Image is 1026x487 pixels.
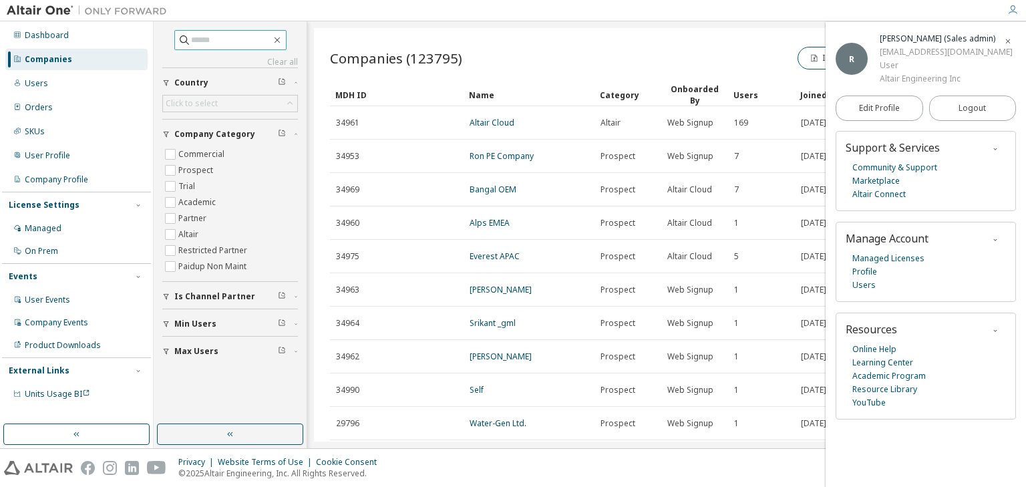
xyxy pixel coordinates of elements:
button: Country [162,68,298,98]
div: [EMAIL_ADDRESS][DOMAIN_NAME] [880,45,1013,59]
span: 34961 [336,118,359,128]
span: Web Signup [667,418,713,429]
a: Self [470,384,484,395]
div: Users [733,84,790,106]
span: Web Signup [667,285,713,295]
span: 1 [734,218,739,228]
span: 5 [734,251,739,262]
a: Community & Support [852,161,937,174]
a: Academic Program [852,369,926,383]
div: Companies [25,54,72,65]
span: Prospect [601,218,635,228]
span: Units Usage BI [25,388,90,399]
div: User Profile [25,150,70,161]
div: SKUs [25,126,45,137]
span: Edit Profile [859,103,900,114]
div: User [880,59,1013,72]
span: 34962 [336,351,359,362]
span: Web Signup [667,118,713,128]
span: Min Users [174,319,216,329]
span: Country [174,77,208,88]
p: © 2025 Altair Engineering, Inc. All Rights Reserved. [178,468,385,479]
span: Max Users [174,346,218,357]
div: Website Terms of Use [218,457,316,468]
a: Water-Gen Ltd. [470,418,526,429]
span: Clear filter [278,319,286,329]
span: R [849,53,854,65]
span: 34953 [336,151,359,162]
a: Edit Profile [836,96,923,121]
span: 34960 [336,218,359,228]
label: Paidup Non Maint [178,259,249,275]
label: Academic [178,194,218,210]
span: Web Signup [667,318,713,329]
img: youtube.svg [147,461,166,475]
span: Altair [601,118,621,128]
span: Company Category [174,129,255,140]
span: [DATE] [801,351,826,362]
span: Altair Cloud [667,184,712,195]
div: Click to select [163,96,297,112]
a: Marketplace [852,174,900,188]
a: Resource Library [852,383,917,396]
span: 1 [734,318,739,329]
span: Web Signup [667,151,713,162]
a: YouTube [852,396,886,410]
div: Rebecca Cronin (Sales admin) [880,32,1013,45]
button: Is Channel Partner [162,282,298,311]
div: Altair Engineering Inc [880,72,1013,86]
label: Restricted Partner [178,242,250,259]
span: Prospect [601,285,635,295]
img: linkedin.svg [125,461,139,475]
span: [DATE] [801,285,826,295]
div: User Events [25,295,70,305]
span: Prospect [601,151,635,162]
div: Joined On [800,84,856,106]
a: Profile [852,265,877,279]
div: Product Downloads [25,340,101,351]
label: Prospect [178,162,216,178]
a: Ron PE Company [470,150,534,162]
div: Company Events [25,317,88,328]
span: Prospect [601,351,635,362]
a: Online Help [852,343,896,356]
div: Dashboard [25,30,69,41]
span: [DATE] [801,218,826,228]
span: 34969 [336,184,359,195]
span: Web Signup [667,351,713,362]
div: Privacy [178,457,218,468]
span: 34990 [336,385,359,395]
a: Bangal OEM [470,184,516,195]
span: 1 [734,418,739,429]
a: [PERSON_NAME] [470,284,532,295]
span: [DATE] [801,385,826,395]
img: facebook.svg [81,461,95,475]
div: Onboarded By [667,84,723,106]
span: 29796 [336,418,359,429]
img: Altair One [7,4,174,17]
label: Trial [178,178,198,194]
span: 1 [734,385,739,395]
span: Manage Account [846,231,928,246]
span: 7 [734,184,739,195]
span: Clear filter [278,346,286,357]
span: 34964 [336,318,359,329]
label: Altair [178,226,201,242]
div: Cookie Consent [316,457,385,468]
div: License Settings [9,200,79,210]
span: Is Channel Partner [174,291,255,302]
div: Category [600,84,656,106]
a: [PERSON_NAME] [470,351,532,362]
span: 1 [734,285,739,295]
button: Min Users [162,309,298,339]
span: Prospect [601,418,635,429]
div: Name [469,84,589,106]
span: Web Signup [667,385,713,395]
span: Altair Cloud [667,251,712,262]
span: Companies (123795) [330,49,462,67]
span: [DATE] [801,184,826,195]
span: Clear filter [278,77,286,88]
button: Logout [929,96,1017,121]
span: 34975 [336,251,359,262]
button: Max Users [162,337,298,366]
